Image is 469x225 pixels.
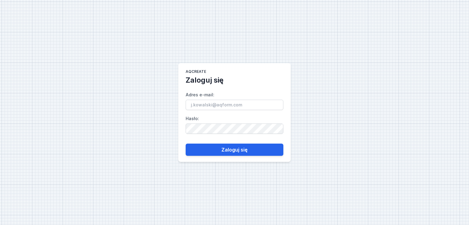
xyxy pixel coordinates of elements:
[186,114,283,134] label: Hasło :
[186,69,206,75] h1: AQcreate
[186,75,224,85] h2: Zaloguj się
[186,123,283,134] input: Hasło:
[186,144,283,156] button: Zaloguj się
[186,90,283,110] label: Adres e-mail :
[186,100,283,110] input: Adres e-mail:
